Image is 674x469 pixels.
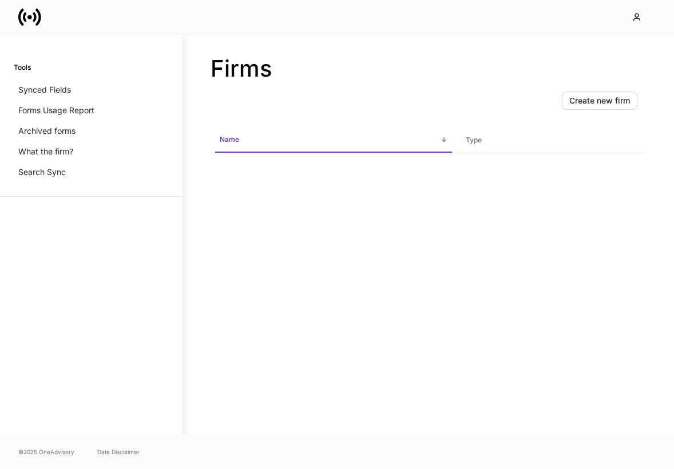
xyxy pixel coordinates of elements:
[18,105,94,116] p: Forms Usage Report
[461,129,642,152] span: Type
[14,162,169,182] a: Search Sync
[18,84,71,96] p: Synced Fields
[18,146,73,157] p: What the firm?
[18,447,74,456] span: © 2025 OneAdvisory
[97,447,140,456] a: Data Disclaimer
[14,62,31,73] h6: Tools
[215,128,452,153] span: Name
[211,55,647,82] h2: Firms
[14,141,169,162] a: What the firm?
[562,92,637,110] button: Create new firm
[466,134,482,145] h6: Type
[14,121,169,141] a: Archived forms
[18,125,76,137] p: Archived forms
[220,134,239,145] h6: Name
[18,166,66,178] p: Search Sync
[14,100,169,121] a: Forms Usage Report
[569,97,630,105] div: Create new firm
[14,80,169,100] a: Synced Fields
